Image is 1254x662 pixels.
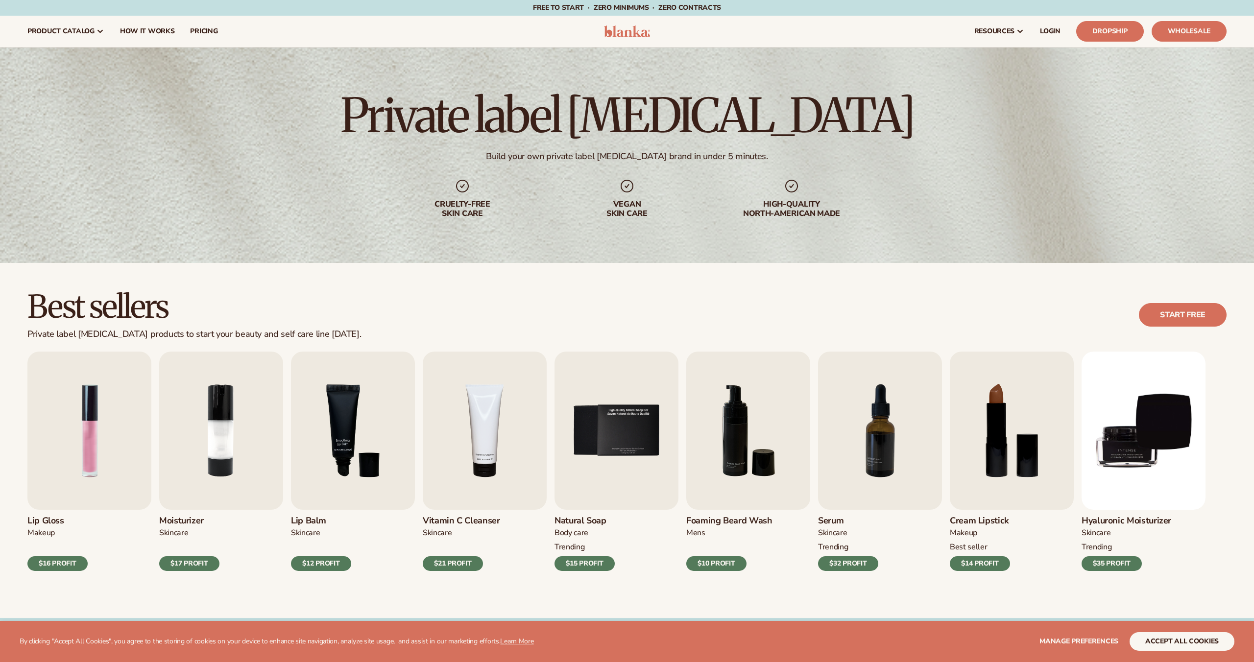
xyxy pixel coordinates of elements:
div: BODY Care [555,528,615,538]
h3: Foaming beard wash [686,516,772,526]
div: MAKEUP [27,528,88,538]
div: Cruelty-free skin care [400,200,525,218]
div: BEST SELLER [950,542,1010,552]
a: 3 / 9 [291,352,415,571]
div: $10 PROFIT [686,556,747,571]
div: mens [686,528,772,538]
div: Vegan skin care [564,200,690,218]
div: $17 PROFIT [159,556,219,571]
a: 6 / 9 [686,352,810,571]
span: Free to start · ZERO minimums · ZERO contracts [533,3,721,12]
div: Build your own private label [MEDICAL_DATA] brand in under 5 minutes. [486,151,768,162]
button: accept all cookies [1130,632,1234,651]
div: High-quality North-american made [729,200,854,218]
h3: Hyaluronic moisturizer [1082,516,1171,526]
a: 1 / 9 [27,352,151,571]
div: TRENDING [818,542,878,552]
div: TRENDING [1082,542,1171,552]
a: Start free [1139,303,1227,327]
a: pricing [182,16,225,47]
h3: Lip Gloss [27,516,88,526]
div: SKINCARE [159,528,219,538]
a: 7 / 9 [818,352,942,571]
button: Manage preferences [1039,632,1118,651]
span: How It Works [120,27,175,35]
h2: Best sellers [27,290,361,323]
div: Private label [MEDICAL_DATA] products to start your beauty and self care line [DATE]. [27,329,361,340]
p: By clicking "Accept All Cookies", you agree to the storing of cookies on your device to enhance s... [20,638,534,646]
div: SKINCARE [818,528,878,538]
div: $32 PROFIT [818,556,878,571]
h3: Cream Lipstick [950,516,1010,526]
span: product catalog [27,27,95,35]
a: Wholesale [1152,21,1227,42]
div: Skincare [423,528,500,538]
a: LOGIN [1032,16,1068,47]
a: Dropship [1076,21,1144,42]
span: Manage preferences [1039,637,1118,646]
img: logo [604,25,651,37]
a: 5 / 9 [555,352,678,571]
h3: Natural Soap [555,516,615,526]
h3: Lip Balm [291,516,351,526]
a: 2 / 9 [159,352,283,571]
div: $16 PROFIT [27,556,88,571]
a: 4 / 9 [423,352,547,571]
div: $14 PROFIT [950,556,1010,571]
div: $12 PROFIT [291,556,351,571]
h3: Serum [818,516,878,526]
div: $21 PROFIT [423,556,483,571]
div: MAKEUP [950,528,1010,538]
span: LOGIN [1040,27,1061,35]
div: SKINCARE [1082,528,1171,538]
h3: Moisturizer [159,516,219,526]
a: product catalog [20,16,112,47]
a: How It Works [112,16,183,47]
div: TRENDING [555,542,615,552]
div: SKINCARE [291,528,351,538]
h1: Private label [MEDICAL_DATA] [340,92,914,139]
a: 9 / 9 [1082,352,1206,571]
span: pricing [190,27,217,35]
span: resources [974,27,1014,35]
h3: Vitamin C Cleanser [423,516,500,526]
div: $15 PROFIT [555,556,615,571]
a: Learn More [500,637,533,646]
a: resources [966,16,1032,47]
div: $35 PROFIT [1082,556,1142,571]
a: 8 / 9 [950,352,1074,571]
